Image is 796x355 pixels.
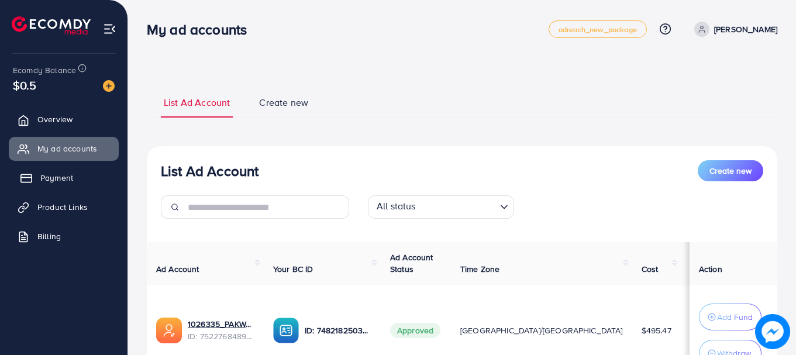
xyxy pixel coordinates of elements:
[642,263,659,275] span: Cost
[161,163,259,180] h3: List Ad Account
[37,230,61,242] span: Billing
[40,172,73,184] span: Payment
[37,143,97,154] span: My ad accounts
[374,197,418,216] span: All status
[12,16,91,35] img: logo
[273,318,299,343] img: ic-ba-acc.ded83a64.svg
[368,195,514,219] div: Search for option
[714,22,777,36] p: [PERSON_NAME]
[390,251,433,275] span: Ad Account Status
[13,77,37,94] span: $0.5
[698,160,763,181] button: Create new
[147,21,256,38] h3: My ad accounts
[690,22,777,37] a: [PERSON_NAME]
[699,304,761,330] button: Add Fund
[717,310,753,324] p: Add Fund
[13,64,76,76] span: Ecomdy Balance
[9,195,119,219] a: Product Links
[37,201,88,213] span: Product Links
[9,108,119,131] a: Overview
[188,318,254,342] div: <span class='underline'>1026335_PAKWALL_1751531043864</span></br>7522768489221144593
[699,263,722,275] span: Action
[188,318,254,330] a: 1026335_PAKWALL_1751531043864
[9,137,119,160] a: My ad accounts
[755,314,790,349] img: image
[259,96,308,109] span: Create new
[37,113,73,125] span: Overview
[103,22,116,36] img: menu
[390,323,440,338] span: Approved
[273,263,313,275] span: Your BC ID
[103,80,115,92] img: image
[164,96,230,109] span: List Ad Account
[549,20,647,38] a: adreach_new_package
[419,198,495,216] input: Search for option
[156,318,182,343] img: ic-ads-acc.e4c84228.svg
[188,330,254,342] span: ID: 7522768489221144593
[460,263,499,275] span: Time Zone
[709,165,752,177] span: Create new
[305,323,371,337] p: ID: 7482182503915372561
[642,325,671,336] span: $495.47
[559,26,637,33] span: adreach_new_package
[9,166,119,189] a: Payment
[156,263,199,275] span: Ad Account
[460,325,623,336] span: [GEOGRAPHIC_DATA]/[GEOGRAPHIC_DATA]
[9,225,119,248] a: Billing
